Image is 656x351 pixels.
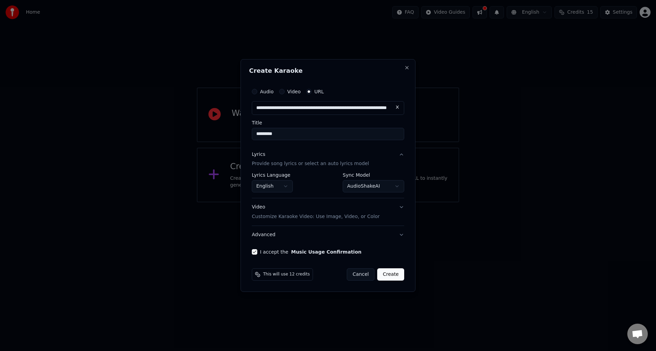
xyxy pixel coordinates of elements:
[252,226,404,244] button: Advanced
[252,173,293,178] label: Lyrics Language
[252,161,369,167] p: Provide song lyrics or select an auto lyrics model
[252,213,380,220] p: Customize Karaoke Video: Use Image, Video, or Color
[260,89,274,94] label: Audio
[263,272,310,277] span: This will use 12 credits
[252,199,404,226] button: VideoCustomize Karaoke Video: Use Image, Video, or Color
[314,89,324,94] label: URL
[377,268,404,281] button: Create
[260,249,361,254] label: I accept the
[252,173,404,198] div: LyricsProvide song lyrics or select an auto lyrics model
[252,151,265,158] div: Lyrics
[291,249,361,254] button: I accept the
[347,268,374,281] button: Cancel
[252,146,404,173] button: LyricsProvide song lyrics or select an auto lyrics model
[252,120,404,125] label: Title
[249,68,407,74] h2: Create Karaoke
[287,89,301,94] label: Video
[343,173,404,178] label: Sync Model
[252,204,380,220] div: Video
